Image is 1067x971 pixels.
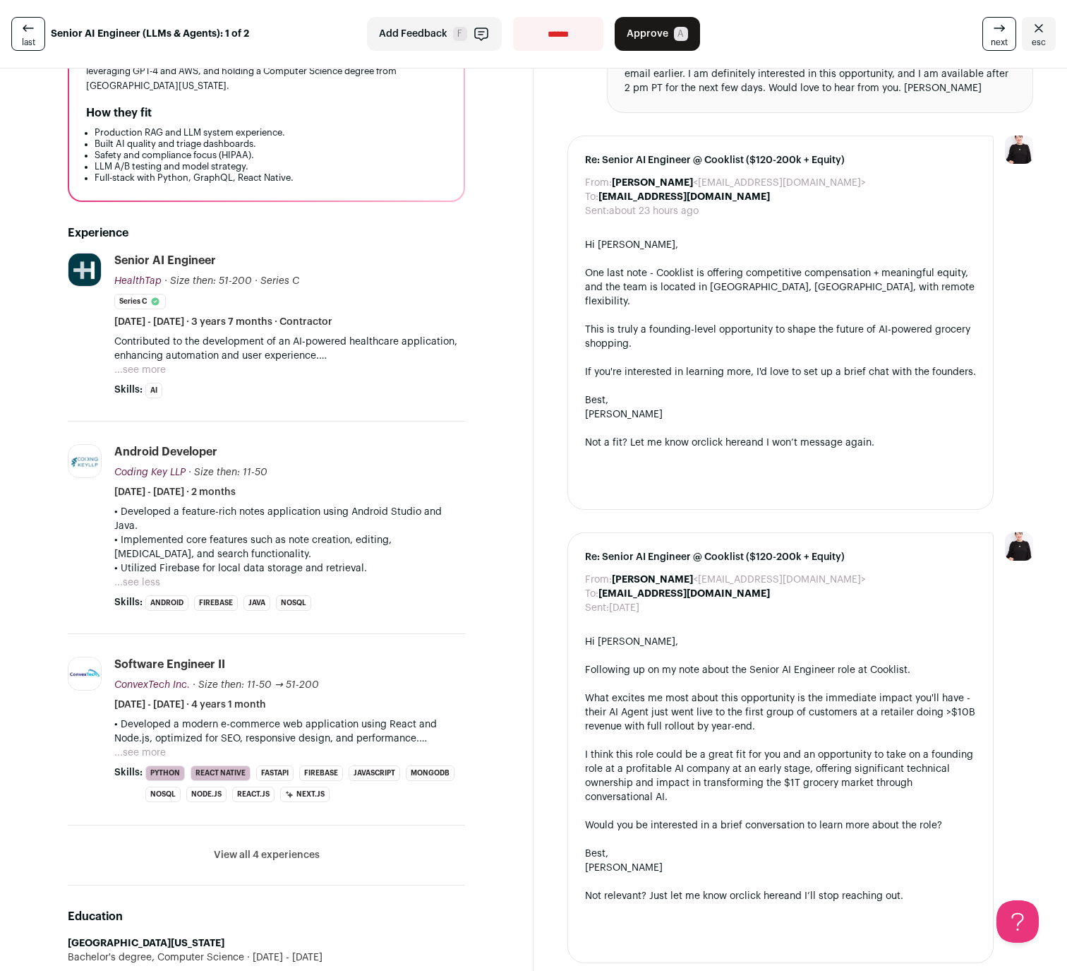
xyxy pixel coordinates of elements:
[349,766,400,781] li: JavaScript
[95,150,447,161] li: Safety and compliance focus (HIPAA).
[585,436,976,450] div: Not a fit? Let me know or and I won’t message again.
[598,192,770,202] b: [EMAIL_ADDRESS][DOMAIN_NAME]
[585,266,976,309] div: One last note - Cooklist is offering competitive compensation + meaningful equity, and the team i...
[188,467,267,477] span: · Size then: 11-50
[194,595,238,611] li: Firebase
[598,589,770,599] b: [EMAIL_ADDRESS][DOMAIN_NAME]
[95,161,447,172] li: LLM A/B testing and model strategy.
[114,383,143,397] span: Skills:
[609,204,699,218] dd: about 23 hours ago
[585,407,976,422] div: [PERSON_NAME]
[145,383,162,398] li: AI
[701,438,746,448] a: click here
[612,176,866,190] dd: <[EMAIL_ADDRESS][DOMAIN_NAME]>
[1032,37,1046,48] span: esc
[585,190,598,204] dt: To:
[299,766,343,781] li: Firebase
[145,766,185,781] li: Python
[114,253,216,268] div: Senior AI Engineer
[68,657,101,690] img: fae0026df599bae41a33aa84ab4252a6bd67a5df82009e94459a382d459a1659.jpg
[68,254,101,286] img: 55bd3f38126b60047e3567c6943f02ad699c82d90ef195481fc619758288a6ac.jpg
[145,595,188,611] li: Android
[585,204,609,218] dt: Sent:
[114,680,190,690] span: ConvexTech Inc.
[615,17,700,51] button: Approve A
[95,127,447,138] li: Production RAG and LLM system experience.
[244,951,322,965] span: [DATE] - [DATE]
[276,595,311,611] li: NoSQL
[22,37,35,48] span: last
[406,766,454,781] li: MongoDB
[145,787,181,802] li: NoSQL
[1022,17,1056,51] a: Close
[86,105,152,121] h2: How they fit
[585,748,976,804] div: I think this role could be a great fit for you and an opportunity to take on a founding role at a...
[11,17,45,51] a: last
[674,27,688,41] span: A
[612,178,693,188] b: [PERSON_NAME]
[585,601,609,615] dt: Sent:
[585,573,612,587] dt: From:
[585,889,976,903] div: Not relevant? Just let me know or and I’ll stop reaching out.
[114,657,225,672] div: Software Engineer II
[214,848,320,862] button: View all 4 experiences
[367,17,502,51] button: Add Feedback F
[68,445,101,477] img: 4f2ad01d24a6c26a1eb0a1cc7586cb3e0b046868ac392fc2f6acbc4845ede2f9.jpg
[114,363,166,377] button: ...see more
[114,561,465,576] p: • Utilized Firebase for local data storage and retrieval.
[114,533,465,561] p: • Implemented core features such as note creation, editing, [MEDICAL_DATA], and search functional...
[585,176,612,190] dt: From:
[232,787,275,802] li: React.js
[95,172,447,184] li: Full-stack with Python, GraphQL, React Native.
[114,485,236,499] span: [DATE] - [DATE] · 2 months
[186,787,227,802] li: Node.js
[114,766,143,780] span: Skills:
[255,274,258,288] span: ·
[982,17,1016,51] a: next
[51,27,249,41] strong: Senior AI Engineer (LLMs & Agents): 1 of 2
[114,467,186,477] span: Coding Key LLP
[68,939,224,948] strong: [GEOGRAPHIC_DATA][US_STATE]
[193,680,319,690] span: · Size then: 11-50 → 51-200
[114,717,465,746] p: • Developed a modern e-commerce web application using React and Node.js, optimized for SEO, respo...
[114,444,217,460] div: Android Developer
[114,746,166,760] button: ...see more
[86,49,447,93] div: Led AI-driven patient intake and symptom triage solutions at HealthTap, leveraging GPT-4 and AWS,...
[114,698,266,712] span: [DATE] - [DATE] · 4 years 1 month
[609,601,639,615] dd: [DATE]
[379,27,447,41] span: Add Feedback
[585,550,976,564] span: Re: Senior AI Engineer @ Cooklist ($120-200k + Equity)
[256,766,294,781] li: FastAPI
[996,900,1039,943] iframe: Help Scout Beacon - Open
[585,365,976,379] div: If you're interested in learning more, I'd love to set up a brief chat with the founders.
[739,891,784,901] a: click here
[585,663,976,677] div: Following up on my note about the Senior AI Engineer role at Cooklist.
[114,595,143,609] span: Skills:
[114,576,160,590] button: ...see less
[68,908,465,925] h2: Education
[114,294,166,309] li: Series C
[191,766,251,781] li: React Native
[627,27,668,41] span: Approve
[164,276,252,286] span: · Size then: 51-200
[585,691,976,734] div: What excites me most about this opportunity is the immediate impact you'll have - their AI Agent ...
[114,505,465,533] p: • Developed a feature-rich notes application using Android Studio and Java.
[585,393,976,407] div: Best,
[585,847,976,861] div: Best,
[68,951,465,965] div: Bachelor's degree, Computer Science
[625,53,1015,95] div: Hi [PERSON_NAME] thanks for reaching out to me, my apologies for missing your email earlier. I am...
[612,575,693,585] b: [PERSON_NAME]
[585,238,976,252] div: Hi [PERSON_NAME],
[585,818,976,833] div: Would you be interested in a brief conversation to learn more about the role?
[114,276,162,286] span: HealthTap
[280,787,330,802] li: Next.js
[585,861,976,875] div: [PERSON_NAME]
[585,153,976,167] span: Re: Senior AI Engineer @ Cooklist ($120-200k + Equity)
[585,587,598,601] dt: To:
[68,225,465,242] h2: Experience
[95,138,447,150] li: Built AI quality and triage dashboards.
[243,595,270,611] li: Java
[991,37,1008,48] span: next
[1005,532,1033,561] img: 9240684-medium_jpg
[585,323,976,351] div: This is truly a founding-level opportunity to shape the future of AI-powered grocery shopping.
